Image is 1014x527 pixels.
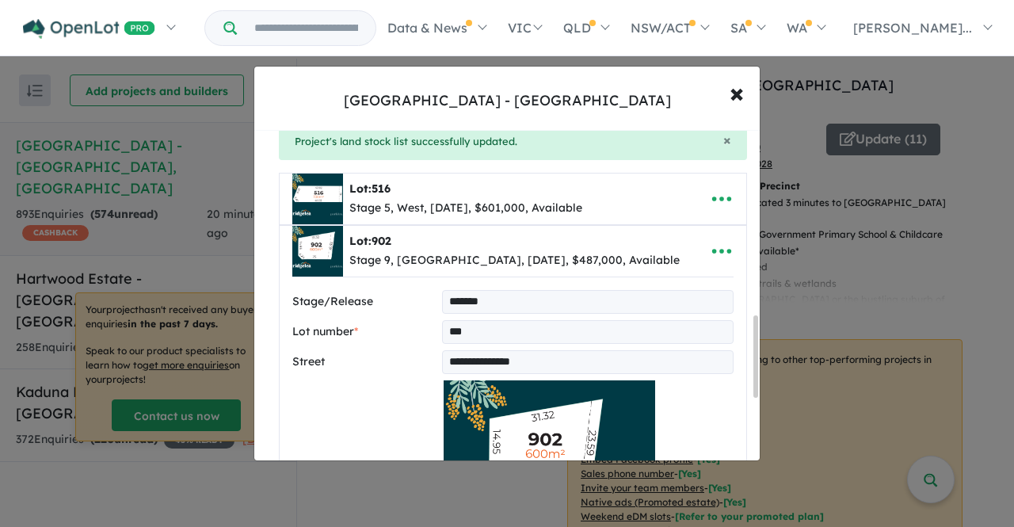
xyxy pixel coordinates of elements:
[292,323,436,342] label: Lot number
[853,20,972,36] span: [PERSON_NAME]...
[723,131,731,149] span: ×
[292,174,343,224] img: Ridgelea%20Estate%20-%20Pakenham%20East%20-%20Lot%20516___1724812681.jpg
[344,90,671,111] div: [GEOGRAPHIC_DATA] - [GEOGRAPHIC_DATA]
[292,353,436,372] label: Street
[723,133,731,147] button: Close
[23,19,155,39] img: Openlot PRO Logo White
[372,234,391,248] span: 902
[279,124,747,160] div: Project's land stock list successfully updated.
[349,181,391,196] b: Lot:
[372,181,391,196] span: 516
[349,199,582,218] div: Stage 5, West, [DATE], $601,000, Available
[292,226,343,277] img: Ridgelea%20Estate%20-%20Pakenham%20East%20-%20Lot%20902___1724812772.jpg
[349,251,680,270] div: Stage 9, [GEOGRAPHIC_DATA], [DATE], $487,000, Available
[292,292,436,311] label: Stage/Release
[240,11,372,45] input: Try estate name, suburb, builder or developer
[730,75,744,109] span: ×
[349,234,391,248] b: Lot:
